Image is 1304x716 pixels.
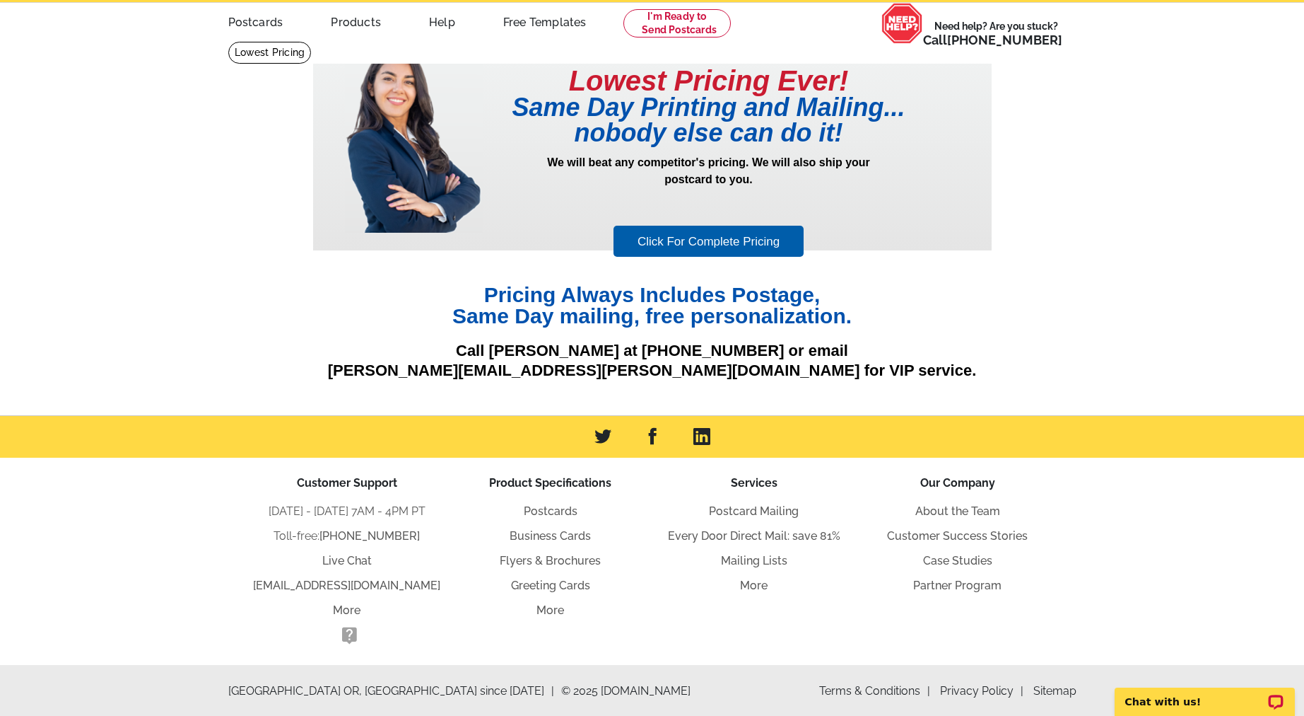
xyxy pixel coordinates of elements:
a: [EMAIL_ADDRESS][DOMAIN_NAME] [253,579,440,592]
a: More [740,579,768,592]
a: [PHONE_NUMBER] [947,33,1062,47]
span: Need help? Are you stuck? [923,19,1069,47]
a: Flyers & Brochures [500,554,601,567]
a: Help [406,4,478,37]
h1: Same Day Printing and Mailing... nobody else can do it! [483,95,935,146]
img: help [881,3,923,44]
h1: Pricing Always Includes Postage, Same Day mailing, free personalization. [313,284,992,327]
span: Services [731,476,777,490]
a: Postcards [524,504,577,518]
a: Partner Program [913,579,1002,592]
a: About the Team [915,504,1000,518]
span: Product Specifications [489,476,611,490]
a: Live Chat [322,554,372,567]
a: Products [308,4,404,37]
a: Privacy Policy [940,684,1023,698]
p: We will beat any competitor's pricing. We will also ship your postcard to you. [483,154,935,224]
a: Sitemap [1033,684,1076,698]
li: [DATE] - [DATE] 7AM - 4PM PT [245,503,449,520]
iframe: LiveChat chat widget [1105,671,1304,716]
a: More [536,604,564,617]
span: Call [923,33,1062,47]
img: prepricing-girl.png [345,41,482,233]
a: Customer Success Stories [887,529,1028,543]
a: Business Cards [510,529,591,543]
h1: Lowest Pricing Ever! [483,67,935,95]
a: Greeting Cards [511,579,590,592]
a: Postcards [206,4,306,37]
a: Postcard Mailing [709,504,799,518]
span: [GEOGRAPHIC_DATA] OR, [GEOGRAPHIC_DATA] since [DATE] [228,683,554,700]
a: Case Studies [923,554,992,567]
span: © 2025 [DOMAIN_NAME] [561,683,691,700]
a: Click For Complete Pricing [613,226,804,258]
a: Every Door Direct Mail: save 81% [668,529,840,543]
li: Toll-free: [245,528,449,545]
a: Mailing Lists [721,554,787,567]
a: More [333,604,360,617]
span: Our Company [920,476,995,490]
a: [PHONE_NUMBER] [319,529,420,543]
p: Call [PERSON_NAME] at [PHONE_NUMBER] or email [PERSON_NAME][EMAIL_ADDRESS][PERSON_NAME][DOMAIN_NA... [313,341,992,381]
a: Free Templates [481,4,609,37]
a: Terms & Conditions [819,684,930,698]
span: Customer Support [297,476,397,490]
